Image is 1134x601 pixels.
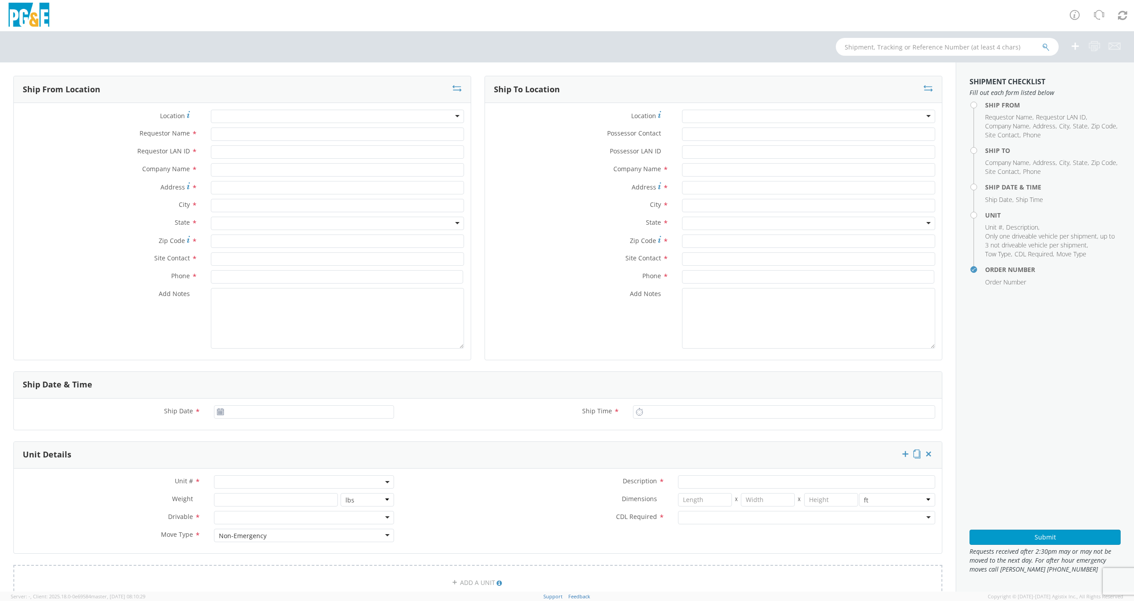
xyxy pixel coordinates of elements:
li: , [985,232,1118,250]
span: City [1059,122,1069,130]
span: Site Contact [985,131,1019,139]
span: Address [1033,122,1056,130]
li: , [985,131,1021,140]
input: Width [741,493,795,506]
span: State [1073,122,1088,130]
span: Ship Date [164,407,193,415]
span: State [646,218,661,226]
span: City [179,200,190,209]
h3: Ship Date & Time [23,380,92,389]
span: Only one driveable vehicle per shipment, up to 3 not driveable vehicle per shipment [985,232,1115,249]
span: Company Name [985,158,1029,167]
span: Dimensions [622,494,657,503]
strong: Shipment Checklist [970,77,1045,86]
h4: Ship From [985,102,1121,108]
span: Add Notes [159,289,190,298]
span: master, [DATE] 08:10:29 [91,593,145,600]
span: Address [632,183,656,191]
li: , [1073,122,1089,131]
span: Possessor LAN ID [610,147,661,155]
input: Height [804,493,858,506]
li: , [985,113,1034,122]
li: , [1015,250,1054,259]
li: , [1006,223,1039,232]
span: Description [623,477,657,485]
span: Ship Time [582,407,612,415]
span: Address [160,183,185,191]
li: , [1059,122,1071,131]
span: X [732,493,741,506]
span: Requestor LAN ID [137,147,190,155]
span: Requestor LAN ID [1036,113,1086,121]
span: Phone [642,272,661,280]
span: Weight [172,494,193,503]
li: , [1033,158,1057,167]
span: Company Name [142,165,190,173]
li: , [985,158,1031,167]
li: , [985,195,1014,204]
span: Client: 2025.18.0-0e69584 [33,593,145,600]
span: Fill out each form listed below [970,88,1121,97]
span: , [30,593,32,600]
span: Move Type [161,530,193,539]
span: Copyright © [DATE]-[DATE] Agistix Inc., All Rights Reserved [988,593,1123,600]
span: Possessor Contact [607,129,661,137]
li: , [1059,158,1071,167]
span: Move Type [1056,250,1086,258]
a: ADD A UNIT [13,565,942,601]
h3: Ship To Location [494,85,560,94]
span: Company Name [613,165,661,173]
span: City [650,200,661,209]
a: Support [543,593,563,600]
span: CDL Required [616,512,657,521]
input: Shipment, Tracking or Reference Number (at least 4 chars) [836,38,1059,56]
span: Zip Code [1091,122,1116,130]
li: , [985,223,1004,232]
span: Add Notes [630,289,661,298]
span: Site Contact [154,254,190,262]
span: CDL Required [1015,250,1053,258]
h4: Ship To [985,147,1121,154]
a: Feedback [568,593,590,600]
span: Order Number [985,278,1026,286]
span: Site Contact [985,167,1019,176]
span: Description [1006,223,1038,231]
li: , [1091,122,1118,131]
div: Non-Emergency [219,531,267,540]
span: Zip Code [630,236,656,245]
span: Unit # [985,223,1003,231]
span: Ship Date [985,195,1012,204]
span: Requestor Name [985,113,1032,121]
span: Address [1033,158,1056,167]
span: Location [631,111,656,120]
span: State [1073,158,1088,167]
span: Requests received after 2:30pm may or may not be moved to the next day. For after hour emergency ... [970,547,1121,574]
span: Unit # [175,477,193,485]
span: Tow Type [985,250,1011,258]
span: Company Name [985,122,1029,130]
span: Site Contact [625,254,661,262]
li: , [985,122,1031,131]
span: Phone [1023,167,1041,176]
li: , [985,250,1012,259]
input: Length [678,493,732,506]
span: X [795,493,804,506]
h3: Unit Details [23,450,71,459]
span: Zip Code [159,236,185,245]
h4: Order Number [985,266,1121,273]
h4: Ship Date & Time [985,184,1121,190]
span: Drivable [168,512,193,521]
li: , [1091,158,1118,167]
li: , [985,167,1021,176]
span: Ship Time [1016,195,1043,204]
img: pge-logo-06675f144f4cfa6a6814.png [7,3,51,29]
span: Requestor Name [140,129,190,137]
li: , [1073,158,1089,167]
h3: Ship From Location [23,85,100,94]
span: City [1059,158,1069,167]
li: , [1033,122,1057,131]
span: Location [160,111,185,120]
span: Phone [1023,131,1041,139]
span: Zip Code [1091,158,1116,167]
span: Phone [171,272,190,280]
